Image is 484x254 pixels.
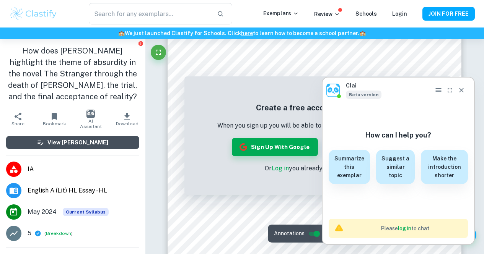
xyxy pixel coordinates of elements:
span: Annotations [274,230,305,238]
span: 🏫 [118,30,125,36]
p: Or you already have an account. [217,164,420,173]
span: 🏫 [359,30,366,36]
h6: Summarize this exemplar [333,154,365,180]
h6: View [PERSON_NAME] [47,138,108,147]
span: AI Assistant [77,118,104,129]
button: Breakdown [46,230,71,237]
h6: How can I help you? [365,130,431,141]
h5: Create a free account to continue [217,102,420,113]
span: Beta version [346,91,381,99]
button: Fullscreen [151,45,166,60]
button: Download [109,108,145,130]
button: Bookmark [36,108,73,130]
button: JOIN FOR FREE [422,7,475,21]
button: View [PERSON_NAME] [6,136,139,149]
p: Review [314,10,340,18]
span: Bookmark [43,121,66,126]
img: AI Assistant [86,110,95,118]
img: Clastify logo [9,6,58,21]
img: clai.png [326,84,340,97]
div: Clai is an AI assistant and is still in beta. He might sometimes make mistakes. Feel free to cont... [346,90,381,99]
button: AI Assistant [73,108,109,130]
h6: Make the introduction shorter [425,154,463,180]
button: Chat History [433,84,444,96]
a: log in [398,225,411,231]
h6: Clai [346,81,381,90]
h6: Suggest a similar topic [381,154,411,180]
button: Close [456,84,467,96]
input: Search for any exemplars... [89,3,211,24]
p: Exemplars [263,9,299,18]
button: Sign up with Google [232,138,318,156]
a: here [241,30,253,36]
a: Login [392,11,407,17]
p: When you sign up you will be able to view unlimited exemplars for free [217,121,420,130]
button: Fullscreen [444,84,456,96]
h1: How does [PERSON_NAME] highlight the theme of absurdity in the novel The Stranger through the dea... [6,45,139,102]
span: May 2024 [28,207,57,217]
button: Report issue [138,40,144,46]
a: Schools [355,11,377,17]
h6: We just launched Clastify for Schools. Click to learn how to become a school partner. [2,29,482,37]
a: Log in [272,165,289,172]
span: IA [28,165,139,174]
span: Download [116,121,139,126]
div: This exemplar is based on the current syllabus. Feel free to refer to it for inspiration/ideas wh... [63,208,109,216]
span: ( ) [44,230,73,237]
span: Current Syllabus [63,208,109,216]
h6: Please to chat [348,224,462,233]
p: 5 [28,229,31,238]
span: English A (Lit) HL Essay - HL [28,186,139,195]
span: Share [11,121,24,126]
